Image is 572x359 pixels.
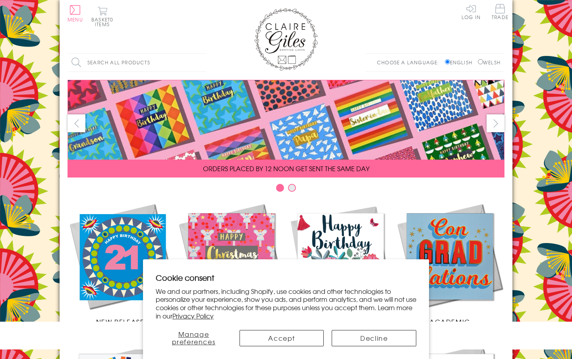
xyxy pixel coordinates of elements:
[156,272,416,283] h2: Cookie consent
[68,202,177,326] a: New Releases
[96,317,148,326] span: New Releases
[487,114,504,132] button: next
[172,311,214,320] a: Privacy Policy
[332,330,416,346] button: Decline
[492,4,508,21] a: Trade
[199,54,207,71] input: Search
[276,184,284,192] button: Carousel Page 1 (Current Slide)
[395,202,504,326] a: Academic
[156,287,416,320] p: We and our partners, including Shopify, use cookies and other technologies to personalize your ex...
[478,59,483,64] input: Welsh
[478,59,500,66] label: Welsh
[68,54,207,71] input: Search all products
[95,16,113,28] span: 0 items
[445,59,476,66] label: English
[286,202,395,326] a: Birthdays
[177,202,286,326] a: Christmas
[240,330,324,346] button: Accept
[445,59,450,64] input: English
[429,317,470,326] span: Academic
[254,8,318,71] img: Claire Giles Greetings Cards
[68,16,83,23] span: Menu
[492,4,508,19] span: Trade
[203,164,369,173] span: ORDERS PLACED BY 12 NOON GET SENT THE SAME DAY
[68,183,504,196] div: Carousel Pagination
[288,184,296,192] button: Carousel Page 2
[91,6,113,27] button: Basket0 items
[172,329,216,346] span: Manage preferences
[68,5,83,22] button: Menu
[377,59,443,66] p: Choose a language:
[68,114,85,132] button: prev
[462,4,481,19] a: Log In
[156,330,232,346] button: Manage preferences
